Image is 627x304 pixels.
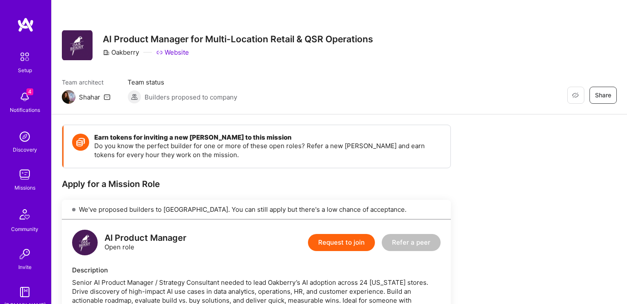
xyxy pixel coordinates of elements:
span: 4 [26,88,33,95]
span: Builders proposed to company [145,93,237,102]
button: Refer a peer [382,234,441,251]
img: Builders proposed to company [128,90,141,104]
div: Notifications [10,105,40,114]
button: Share [589,87,617,104]
span: Team architect [62,78,110,87]
img: Invite [16,246,33,263]
img: teamwork [16,166,33,183]
h3: AI Product Manager for Multi-Location Retail & QSR Operations [103,34,373,44]
p: Do you know the perfect builder for one or more of these open roles? Refer a new [PERSON_NAME] an... [94,141,442,159]
div: Description [72,266,441,275]
a: Website [156,48,189,57]
div: Apply for a Mission Role [62,178,451,190]
div: Setup [18,66,32,75]
div: AI Product Manager [104,234,186,243]
i: icon Mail [104,94,110,100]
div: Missions [15,183,35,192]
img: Community [15,204,35,225]
div: Open role [104,234,186,251]
img: logo [17,17,34,32]
img: Team Architect [62,90,75,104]
i: icon EyeClosed [572,92,579,99]
img: Token icon [72,134,89,151]
div: Invite [18,263,32,272]
span: Share [595,91,611,99]
img: logo [72,230,98,255]
img: discovery [16,128,33,145]
img: setup [16,48,34,66]
i: icon CompanyGray [103,49,110,56]
span: Team status [128,78,237,87]
div: We've proposed builders to [GEOGRAPHIC_DATA]. You can still apply but there's a low chance of acc... [62,200,451,219]
div: Oakberry [103,48,139,57]
button: Request to join [308,234,375,251]
div: Shahar [79,93,100,102]
img: bell [16,88,33,105]
img: Company Logo [62,30,93,60]
div: Community [11,225,38,234]
div: Discovery [13,145,37,154]
img: guide book [16,284,33,301]
h4: Earn tokens for inviting a new [PERSON_NAME] to this mission [94,134,442,141]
